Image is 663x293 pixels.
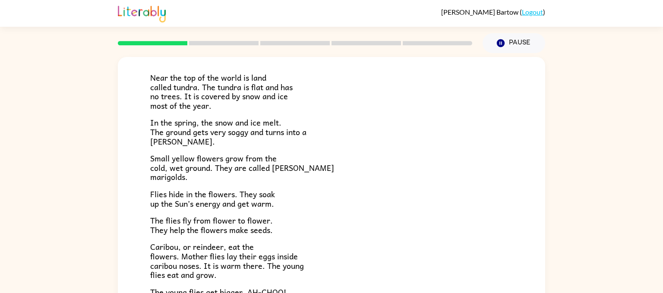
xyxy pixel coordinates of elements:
div: ( ) [441,8,545,16]
span: Near the top of the world is land called tundra. The tundra is flat and has no trees. It is cover... [150,71,293,112]
span: The flies fly from flower to flower. They help the flowers make seeds. [150,214,273,236]
img: Literably [118,3,166,22]
a: Logout [522,8,543,16]
span: Small yellow flowers grow from the cold, wet ground. They are called [PERSON_NAME] marigolds. [150,152,334,183]
span: [PERSON_NAME] Bartow [441,8,520,16]
span: In the spring, the snow and ice melt. The ground gets very soggy and turns into a [PERSON_NAME]. [150,116,306,147]
span: Caribou, or reindeer, eat the flowers. Mother flies lay their eggs inside caribou noses. It is wa... [150,240,304,281]
span: Flies hide in the flowers. They soak up the Sun’s energy and get warm. [150,188,275,210]
button: Pause [483,33,545,53]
